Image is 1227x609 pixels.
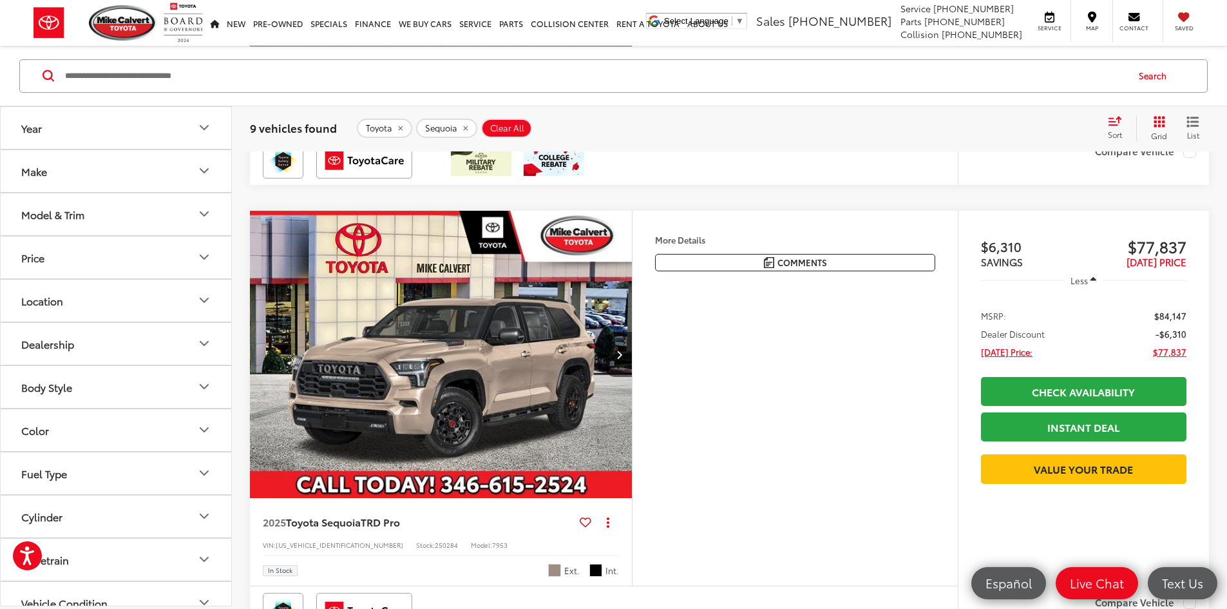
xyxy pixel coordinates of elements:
[1151,130,1167,140] span: Grid
[21,510,62,522] div: Cylinder
[276,540,403,550] span: [US_VEHICLE_IDENTIFICATION_NUMBER]
[1,106,233,148] button: YearYear
[548,564,561,577] span: Mudbath
[1,365,233,407] button: Body StyleBody Style
[196,206,212,222] div: Model & Trim
[196,163,212,179] div: Make
[777,256,827,269] span: Comments
[524,145,584,176] img: /static/brand-toyota/National_Assets/toyota-college-grad.jpeg?height=48
[64,60,1127,91] input: Search by Make, Model, or Keyword
[605,565,619,577] span: Int.
[196,552,212,567] div: Drivetrain
[21,294,63,306] div: Location
[21,208,84,220] div: Model & Trim
[1101,115,1136,140] button: Select sort value
[481,118,532,137] button: Clear All
[21,164,47,177] div: Make
[425,122,457,133] span: Sequoia
[196,293,212,308] div: Location
[1154,309,1186,322] span: $84,147
[981,237,1084,256] span: $6,310
[319,145,410,176] img: ToyotaCare Mike Calvert Toyota Houston TX
[196,249,212,265] div: Price
[89,5,157,41] img: Mike Calvert Toyota
[981,454,1186,483] a: Value Your Trade
[265,145,301,176] img: Toyota Safety Sense Mike Calvert Toyota Houston TX
[1,495,233,537] button: CylinderCylinder
[1070,275,1088,286] span: Less
[971,567,1046,599] a: Español
[21,251,44,263] div: Price
[451,145,511,176] img: /static/brand-toyota/National_Assets/toyota-military-rebate.jpeg?height=48
[196,465,212,481] div: Fuel Type
[788,12,891,29] span: [PHONE_NUMBER]
[249,211,633,498] a: 2025 Toyota Sequoia TRD Pro2025 Toyota Sequoia TRD Pro2025 Toyota Sequoia TRD Pro2025 Toyota Sequ...
[1148,567,1217,599] a: Text Us
[1,538,233,580] button: DrivetrainDrivetrain
[1,322,233,364] button: DealershipDealership
[1156,327,1186,340] span: -$6,310
[1095,596,1196,609] label: Compare Vehicle
[900,15,922,28] span: Parts
[196,120,212,135] div: Year
[1095,145,1196,158] label: Compare Vehicle
[1035,24,1064,32] span: Service
[21,467,67,479] div: Fuel Type
[933,2,1014,15] span: [PHONE_NUMBER]
[1083,237,1186,256] span: $77,837
[981,345,1032,358] span: [DATE] Price:
[1063,575,1130,591] span: Live Chat
[196,336,212,351] div: Dealership
[1170,24,1198,32] span: Saved
[249,211,633,499] img: 2025 Toyota Sequoia TRD Pro
[268,567,292,574] span: In Stock
[596,511,619,534] button: Actions
[655,235,935,244] h4: More Details
[196,379,212,394] div: Body Style
[1156,575,1210,591] span: Text Us
[1153,345,1186,358] span: $77,837
[655,254,935,271] button: Comments
[1056,567,1138,599] a: Live Chat
[1177,115,1209,140] button: List View
[1,150,233,191] button: MakeMake
[606,332,632,377] button: Next image
[286,514,361,529] span: Toyota Sequoia
[1,409,233,450] button: ColorColor
[357,118,412,137] button: remove Toyota
[942,28,1022,41] span: [PHONE_NUMBER]
[366,122,392,133] span: Toyota
[607,517,609,527] span: dropdown dots
[981,255,1023,269] span: SAVINGS
[981,327,1045,340] span: Dealer Discount
[196,508,212,524] div: Cylinder
[471,540,492,550] span: Model:
[196,422,212,438] div: Color
[21,553,69,565] div: Drivetrain
[1186,129,1199,140] span: List
[21,380,72,392] div: Body Style
[1127,255,1186,269] span: [DATE] PRICE
[564,565,580,577] span: Ext.
[435,540,458,550] span: 250284
[900,2,931,15] span: Service
[416,118,477,137] button: remove Sequoia
[1,236,233,278] button: PricePrice
[1,279,233,321] button: LocationLocation
[1065,269,1103,292] button: Less
[21,596,108,608] div: Vehicle Condition
[1,193,233,235] button: Model & TrimModel & Trim
[21,337,74,349] div: Dealership
[1119,24,1148,32] span: Contact
[981,377,1186,406] a: Check Availability
[263,514,286,529] span: 2025
[1136,115,1177,140] button: Grid View
[1078,24,1106,32] span: Map
[981,412,1186,441] a: Instant Deal
[736,16,744,26] span: ▼
[924,15,1005,28] span: [PHONE_NUMBER]
[1,452,233,494] button: Fuel TypeFuel Type
[756,12,785,29] span: Sales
